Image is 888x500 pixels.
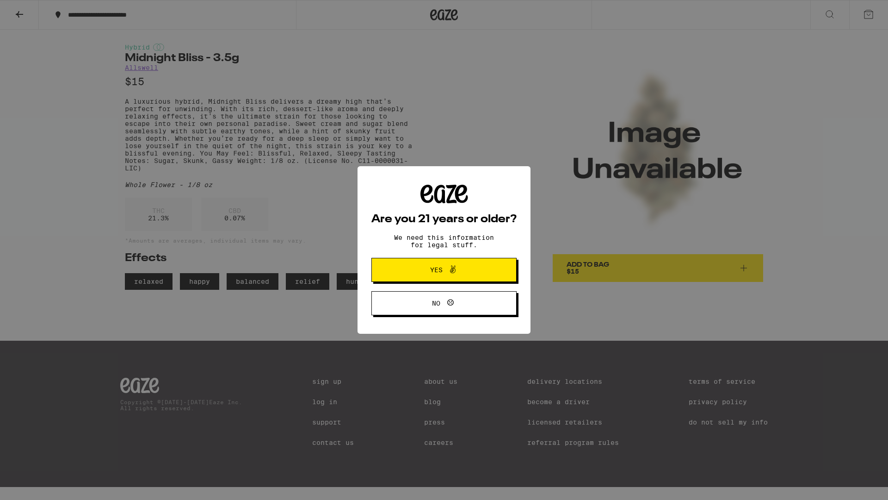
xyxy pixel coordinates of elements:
button: Yes [371,258,517,282]
span: No [432,300,440,306]
button: No [371,291,517,315]
p: We need this information for legal stuff. [386,234,502,249]
span: Yes [430,267,443,273]
h2: Are you 21 years or older? [371,214,517,225]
